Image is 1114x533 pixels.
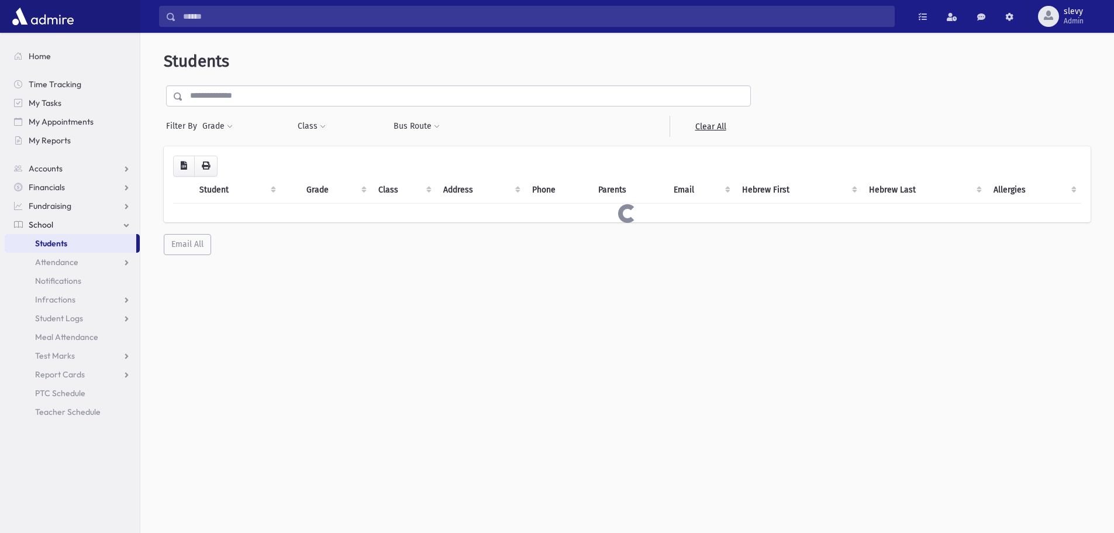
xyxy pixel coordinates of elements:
a: Meal Attendance [5,328,140,346]
span: Admin [1064,16,1084,26]
span: My Tasks [29,98,61,108]
span: Report Cards [35,369,85,380]
a: Home [5,47,140,66]
a: My Reports [5,131,140,150]
span: slevy [1064,7,1084,16]
a: Fundraising [5,197,140,215]
span: PTC Schedule [35,388,85,398]
th: Student [192,177,281,204]
a: Clear All [670,116,751,137]
button: Grade [202,116,233,137]
span: Students [35,238,67,249]
a: Attendance [5,253,140,271]
span: Accounts [29,163,63,174]
button: Email All [164,234,211,255]
th: Parents [591,177,667,204]
span: Notifications [35,276,81,286]
a: Test Marks [5,346,140,365]
th: Grade [299,177,371,204]
th: Class [371,177,437,204]
a: Teacher Schedule [5,403,140,421]
th: Allergies [987,177,1081,204]
span: Filter By [166,120,202,132]
button: Print [194,156,218,177]
span: My Appointments [29,116,94,127]
span: Home [29,51,51,61]
span: Financials [29,182,65,192]
a: Student Logs [5,309,140,328]
span: My Reports [29,135,71,146]
th: Phone [525,177,591,204]
a: PTC Schedule [5,384,140,403]
span: Meal Attendance [35,332,98,342]
span: Students [164,51,229,71]
a: Accounts [5,159,140,178]
a: My Appointments [5,112,140,131]
a: Financials [5,178,140,197]
span: Student Logs [35,313,83,324]
th: Hebrew Last [862,177,987,204]
span: Test Marks [35,350,75,361]
a: Report Cards [5,365,140,384]
a: School [5,215,140,234]
span: Teacher Schedule [35,407,101,417]
a: Notifications [5,271,140,290]
button: Class [297,116,326,137]
th: Email [667,177,735,204]
span: Attendance [35,257,78,267]
span: Fundraising [29,201,71,211]
a: Infractions [5,290,140,309]
a: Time Tracking [5,75,140,94]
input: Search [176,6,894,27]
a: My Tasks [5,94,140,112]
span: School [29,219,53,230]
img: AdmirePro [9,5,77,28]
a: Students [5,234,136,253]
th: Address [436,177,525,204]
span: Time Tracking [29,79,81,90]
th: Hebrew First [735,177,861,204]
button: Bus Route [393,116,440,137]
span: Infractions [35,294,75,305]
button: CSV [173,156,195,177]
